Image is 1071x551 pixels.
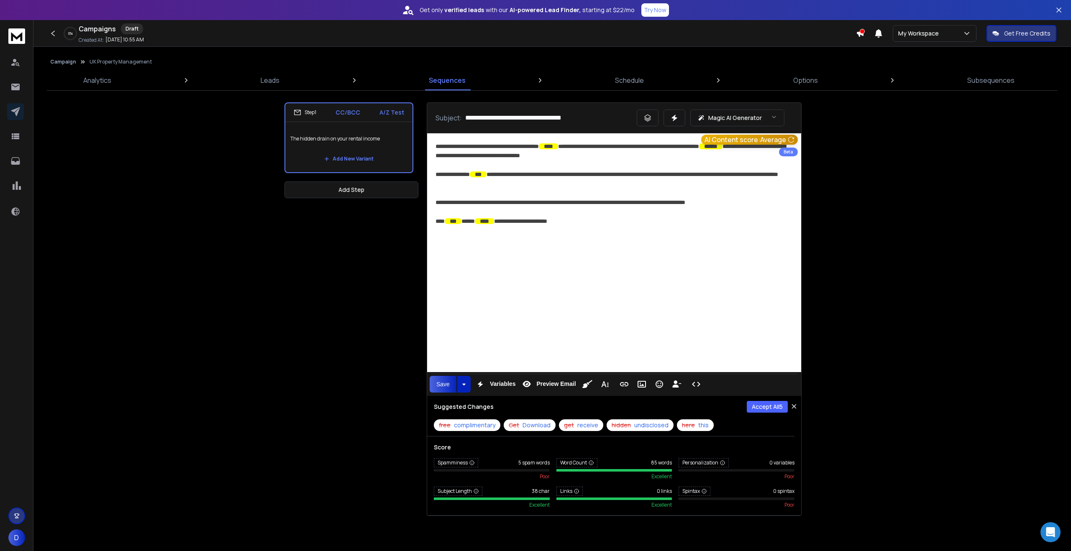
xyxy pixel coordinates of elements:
[424,70,471,90] a: Sequences
[690,110,784,126] button: Magic AI Generator
[657,488,672,495] span: 0 links
[8,529,25,546] button: D
[679,458,729,467] span: Personalization
[898,29,942,38] p: My Workspace
[682,421,695,429] span: here
[434,443,794,452] h3: Score
[261,75,279,85] p: Leads
[439,421,451,429] span: free
[793,75,818,85] p: Options
[634,376,650,393] button: Insert Image (⌘P)
[68,31,73,36] p: 0 %
[444,6,484,14] strong: verified leads
[1040,522,1061,542] div: Open Intercom Messenger
[318,151,380,167] button: Add New Variant
[597,376,613,393] button: More Text
[284,102,413,173] li: Step1CC/BCCA/Z TestThe hidden drain on your rental incomeAdd New Variant
[644,6,666,14] p: Try Now
[8,28,25,44] img: logo
[256,70,284,90] a: Leads
[784,502,794,508] span: poor
[336,108,360,117] p: CC/BCC
[564,421,574,429] span: get
[90,59,152,65] p: UK Property Management
[121,23,143,34] div: Draft
[488,380,518,388] span: Variables
[290,127,407,151] p: The hidden drain on your rental income
[1004,29,1051,38] p: Get Free Credits
[532,488,550,495] span: 38 char
[747,401,788,413] button: Accept All5
[634,421,669,429] span: undisclosed
[83,75,111,85] p: Analytics
[540,473,550,480] span: poor
[523,421,551,429] span: Download
[472,376,518,393] button: Variables
[454,421,495,429] span: complimentary
[79,24,116,34] h1: Campaigns
[429,75,466,85] p: Sequences
[612,421,631,429] span: hidden
[615,75,644,85] p: Schedule
[986,25,1056,42] button: Get Free Credits
[434,487,482,496] span: Subject Length
[651,376,667,393] button: Emoticons
[50,59,76,65] button: Campaign
[284,181,418,198] button: Add Step
[434,458,478,467] span: Spamminess
[688,376,704,393] button: Code View
[519,376,577,393] button: Preview Email
[708,114,762,122] p: Magic AI Generator
[518,459,550,466] span: 5 spam words
[784,473,794,480] span: poor
[436,113,462,123] p: Subject:
[577,421,598,429] span: receive
[420,6,635,14] p: Get only with our starting at $22/mo
[510,6,581,14] strong: AI-powered Lead Finder,
[769,459,794,466] span: 0 variables
[616,376,632,393] button: Insert Link (⌘K)
[529,502,550,508] span: excellent
[701,135,798,145] button: AI Content score:Average
[651,473,672,480] span: excellent
[105,36,144,43] p: [DATE] 10:55 AM
[379,108,404,117] p: A/Z Test
[509,421,519,429] span: Get
[779,148,798,156] div: Beta
[78,70,116,90] a: Analytics
[669,376,685,393] button: Insert Unsubscribe Link
[535,380,577,388] span: Preview Email
[773,488,794,495] span: 0 spintax
[967,75,1015,85] p: Subsequences
[556,487,583,496] span: Links
[556,458,597,467] span: Word Count
[641,3,669,17] button: Try Now
[788,70,823,90] a: Options
[79,37,104,43] p: Created At:
[430,376,456,393] button: Save
[294,109,316,116] div: Step 1
[651,502,672,508] span: excellent
[962,70,1020,90] a: Subsequences
[698,421,709,429] span: this
[434,403,494,411] h3: Suggested Changes
[679,487,710,496] span: Spintax
[610,70,649,90] a: Schedule
[651,459,672,466] span: 85 words
[579,376,595,393] button: Clean HTML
